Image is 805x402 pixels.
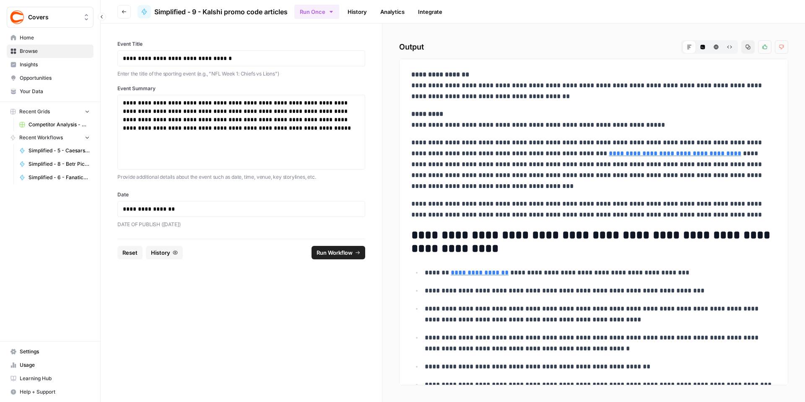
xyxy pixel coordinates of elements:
[151,248,170,257] span: History
[19,134,63,141] span: Recent Workflows
[7,7,93,28] button: Workspace: Covers
[20,348,90,355] span: Settings
[7,31,93,44] a: Home
[19,108,50,115] span: Recent Grids
[117,40,365,48] label: Event Title
[312,246,365,259] button: Run Workflow
[20,388,90,396] span: Help + Support
[399,40,788,54] h2: Output
[20,74,90,82] span: Opportunities
[343,5,372,18] a: History
[138,5,288,18] a: Simplified - 9 - Kalshi promo code articles
[20,375,90,382] span: Learning Hub
[317,248,353,257] span: Run Workflow
[117,173,365,181] p: Provide additional details about the event such as date, time, venue, key storylines, etc.
[7,58,93,71] a: Insights
[7,71,93,85] a: Opportunities
[7,358,93,372] a: Usage
[117,220,365,229] p: DATE OF PUBLISH ([DATE])
[7,85,93,98] a: Your Data
[20,361,90,369] span: Usage
[29,160,90,168] span: Simplified - 8 - Betr Picks promo code articles
[16,118,93,131] a: Competitor Analysis - URL Specific Grid
[7,44,93,58] a: Browse
[117,246,143,259] button: Reset
[16,144,93,157] a: Simplified - 5 - Caesars Sportsbook promo code articles
[146,246,183,259] button: History
[20,61,90,68] span: Insights
[7,105,93,118] button: Recent Grids
[117,70,365,78] p: Enter the title of the sporting event (e.g., "NFL Week 1: Chiefs vs Lions")
[122,248,138,257] span: Reset
[29,174,90,181] span: Simplified - 6 - Fanatics Sportsbook promo articles
[7,131,93,144] button: Recent Workflows
[29,121,90,128] span: Competitor Analysis - URL Specific Grid
[7,385,93,399] button: Help + Support
[7,345,93,358] a: Settings
[117,191,365,198] label: Date
[16,157,93,171] a: Simplified - 8 - Betr Picks promo code articles
[28,13,79,21] span: Covers
[10,10,25,25] img: Covers Logo
[29,147,90,154] span: Simplified - 5 - Caesars Sportsbook promo code articles
[154,7,288,17] span: Simplified - 9 - Kalshi promo code articles
[20,88,90,95] span: Your Data
[375,5,410,18] a: Analytics
[20,34,90,42] span: Home
[16,171,93,184] a: Simplified - 6 - Fanatics Sportsbook promo articles
[7,372,93,385] a: Learning Hub
[294,5,339,19] button: Run Once
[20,47,90,55] span: Browse
[413,5,447,18] a: Integrate
[117,85,365,92] label: Event Summary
